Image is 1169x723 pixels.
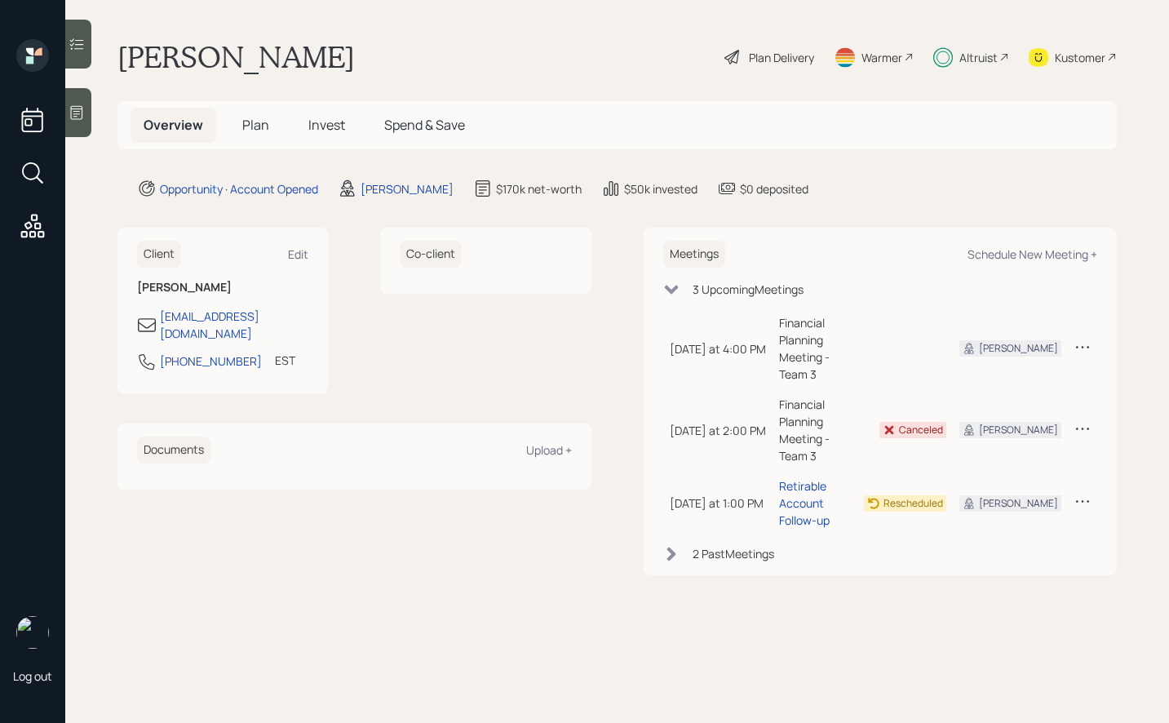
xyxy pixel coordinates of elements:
span: Plan [242,116,269,134]
div: [PHONE_NUMBER] [160,353,262,370]
div: [PERSON_NAME] [979,341,1058,356]
div: [PERSON_NAME] [979,423,1058,437]
h6: Co-client [400,241,462,268]
span: Invest [308,116,345,134]
div: Upload + [526,442,572,458]
div: Retirable Account Follow-up [779,477,852,529]
div: Edit [288,246,308,262]
div: Warmer [861,49,902,66]
div: $50k invested [624,180,697,197]
h6: Meetings [663,241,725,268]
div: Canceled [899,423,943,437]
div: $170k net-worth [496,180,582,197]
div: [DATE] at 4:00 PM [670,340,766,357]
span: Overview [144,116,203,134]
img: retirable_logo.png [16,616,49,649]
div: Opportunity · Account Opened [160,180,318,197]
div: Rescheduled [883,496,943,511]
div: Log out [13,668,52,684]
div: Schedule New Meeting + [968,246,1097,262]
div: [EMAIL_ADDRESS][DOMAIN_NAME] [160,308,308,342]
h6: Client [137,241,181,268]
div: $0 deposited [740,180,808,197]
div: 3 Upcoming Meeting s [693,281,804,298]
h1: [PERSON_NAME] [117,39,355,75]
div: [DATE] at 1:00 PM [670,495,766,512]
div: Financial Planning Meeting - Team 3 [779,314,852,383]
div: Plan Delivery [749,49,814,66]
h6: Documents [137,437,210,464]
div: [PERSON_NAME] [979,496,1058,511]
div: [DATE] at 2:00 PM [670,422,766,439]
div: Altruist [959,49,998,66]
div: 2 Past Meeting s [693,545,774,562]
h6: [PERSON_NAME] [137,281,308,295]
span: Spend & Save [384,116,465,134]
div: Kustomer [1055,49,1105,66]
div: [PERSON_NAME] [361,180,454,197]
div: Financial Planning Meeting - Team 3 [779,396,852,464]
div: EST [275,352,295,369]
